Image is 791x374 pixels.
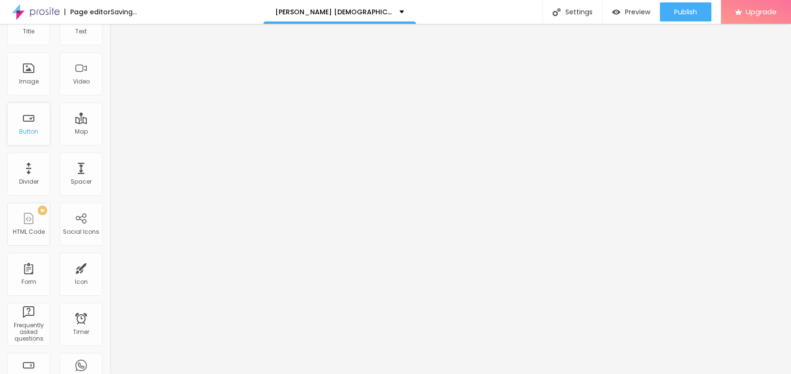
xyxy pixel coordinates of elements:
[612,8,620,16] img: view-1.svg
[625,8,650,16] span: Preview
[10,322,47,343] div: Frequently asked questions
[603,2,660,21] button: Preview
[75,128,88,135] div: Map
[73,329,89,335] div: Timer
[64,9,111,15] div: Page editor
[13,229,45,235] div: HTML Code
[660,2,711,21] button: Publish
[71,178,92,185] div: Spacer
[19,78,39,85] div: Image
[23,28,34,35] div: Title
[63,229,99,235] div: Social Icons
[19,128,38,135] div: Button
[746,8,777,16] span: Upgrade
[73,78,90,85] div: Video
[275,9,392,15] p: [PERSON_NAME] [DEMOGRAPHIC_DATA][MEDICAL_DATA] Chemist Warehouse [GEOGRAPHIC_DATA]
[552,8,561,16] img: Icone
[75,28,87,35] div: Text
[111,9,137,15] div: Saving...
[19,178,39,185] div: Divider
[110,24,791,374] iframe: To enrich screen reader interactions, please activate Accessibility in Grammarly extension settings
[674,8,697,16] span: Publish
[21,279,36,285] div: Form
[75,279,88,285] div: Icon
